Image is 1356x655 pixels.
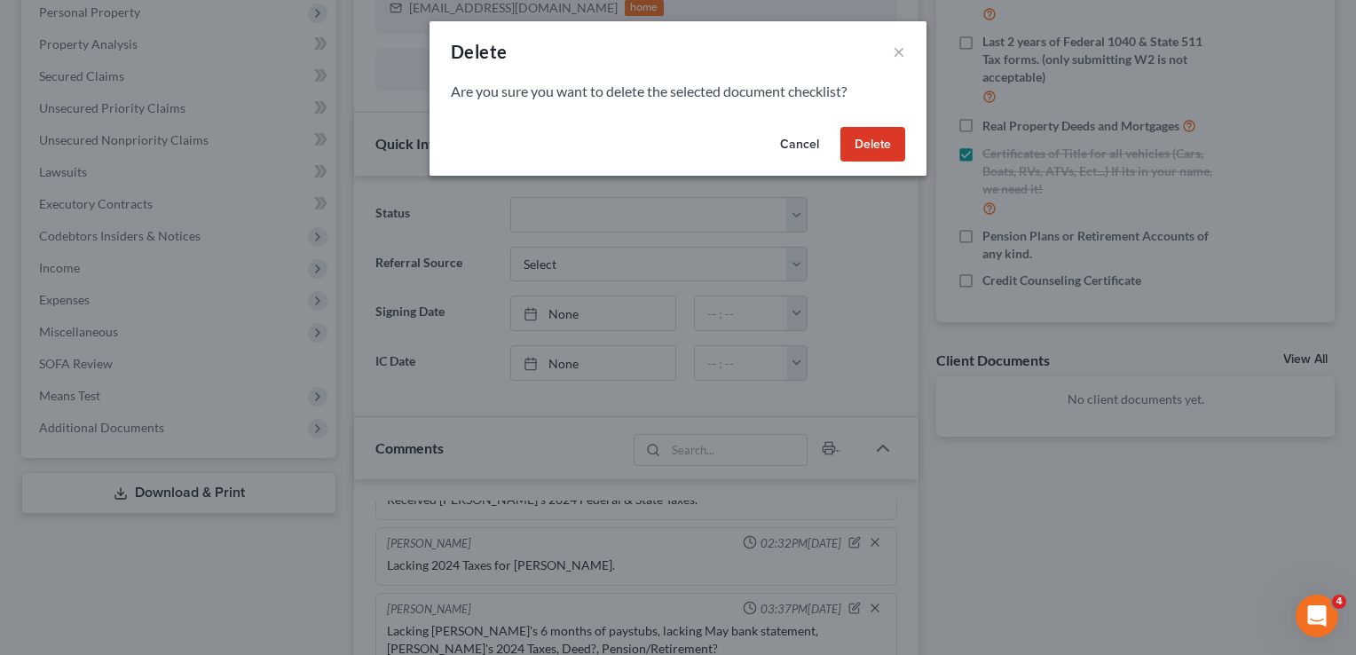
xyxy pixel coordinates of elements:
button: × [893,41,905,62]
button: Delete [840,127,905,162]
span: 4 [1332,595,1346,609]
button: Cancel [766,127,833,162]
p: Are you sure you want to delete the selected document checklist? [451,82,905,102]
iframe: Intercom live chat [1296,595,1338,637]
div: Delete [451,39,507,64]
